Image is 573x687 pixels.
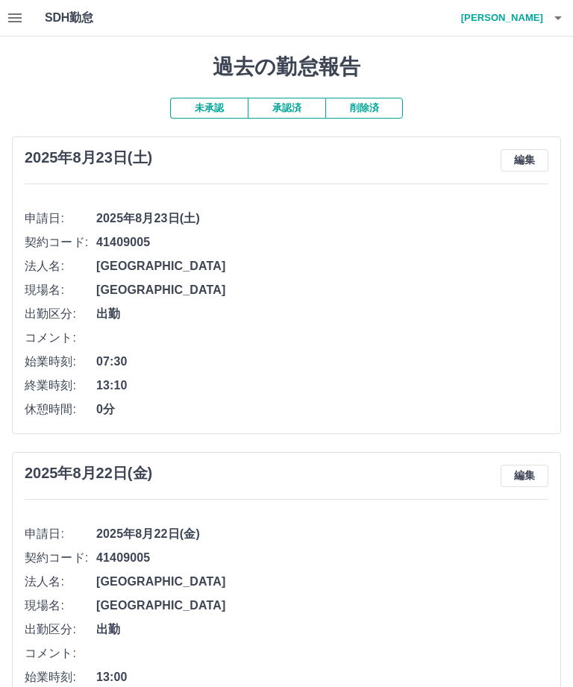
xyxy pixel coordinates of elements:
[12,54,561,80] h1: 過去の勤怠報告
[96,549,548,567] span: 41409005
[25,377,96,395] span: 終業時刻:
[25,668,96,686] span: 始業時刻:
[96,377,548,395] span: 13:10
[96,305,548,323] span: 出勤
[25,149,152,166] h3: 2025年8月23日(土)
[325,98,403,119] button: 削除済
[25,525,96,543] span: 申請日:
[25,401,96,418] span: 休憩時間:
[96,257,548,275] span: [GEOGRAPHIC_DATA]
[25,465,152,482] h3: 2025年8月22日(金)
[25,233,96,251] span: 契約コード:
[501,465,548,487] button: 編集
[25,210,96,228] span: 申請日:
[25,597,96,615] span: 現場名:
[96,233,548,251] span: 41409005
[96,621,548,639] span: 出勤
[96,668,548,686] span: 13:00
[96,525,548,543] span: 2025年8月22日(金)
[501,149,548,172] button: 編集
[170,98,248,119] button: 未承認
[96,573,548,591] span: [GEOGRAPHIC_DATA]
[25,549,96,567] span: 契約コード:
[96,401,548,418] span: 0分
[25,644,96,662] span: コメント:
[96,210,548,228] span: 2025年8月23日(土)
[25,329,96,347] span: コメント:
[25,353,96,371] span: 始業時刻:
[25,573,96,591] span: 法人名:
[25,305,96,323] span: 出勤区分:
[25,621,96,639] span: 出勤区分:
[96,281,548,299] span: [GEOGRAPHIC_DATA]
[25,281,96,299] span: 現場名:
[248,98,325,119] button: 承認済
[25,257,96,275] span: 法人名:
[96,597,548,615] span: [GEOGRAPHIC_DATA]
[96,353,548,371] span: 07:30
